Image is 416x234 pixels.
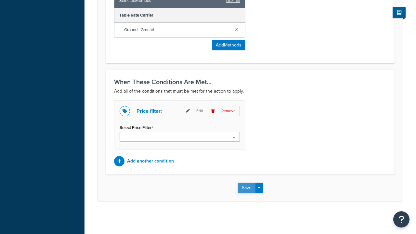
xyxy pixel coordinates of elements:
p: Remove [207,106,240,116]
button: AddMethods [212,40,245,50]
button: Open Resource Center [393,211,409,227]
button: Save [238,183,255,193]
h3: When These Conditions Are Met... [114,78,386,85]
p: Edit [182,106,207,116]
p: Add all of the conditions that must be met for the action to apply. [114,87,386,95]
label: Select Price Filter [120,125,153,130]
span: Ground - Ground [124,25,230,34]
button: Show Help Docs [393,7,406,18]
p: Add another condition [127,157,174,166]
div: Table Rate Carrier [114,8,245,23]
p: Price filter: [136,107,162,116]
